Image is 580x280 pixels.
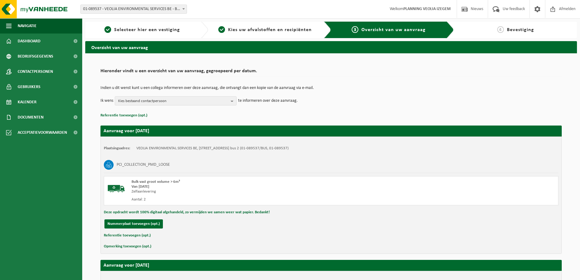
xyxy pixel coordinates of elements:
[403,7,451,11] strong: PLANNING VEOLIA IZEGEM
[80,5,187,14] span: 01-089537 - VEOLIA ENVIRONMENTAL SERVICES BE - BEERSE
[100,86,562,90] p: Indien u dit wenst kunt u een collega informeren over deze aanvraag, die ontvangt dan een kopie v...
[18,34,40,49] span: Dashboard
[104,146,130,150] strong: Plaatsingsadres:
[132,180,180,184] span: Bulk vast groot volume > 6m³
[117,160,170,170] h3: PCI_COLLECTION_PMD_LOOSE
[118,97,228,106] span: Kies bestaand contactpersoon
[104,232,151,239] button: Referentie toevoegen (opt.)
[18,110,44,125] span: Documenten
[18,18,37,34] span: Navigatie
[211,26,319,34] a: 2Kies uw afvalstoffen en recipiënten
[100,112,147,119] button: Referentie toevoegen (opt.)
[18,125,67,140] span: Acceptatievoorwaarden
[104,263,149,268] strong: Aanvraag voor [DATE]
[18,49,53,64] span: Bedrijfsgegevens
[104,219,163,229] button: Nummerplaat toevoegen (opt.)
[88,26,196,34] a: 1Selecteer hier een vestiging
[238,96,298,105] p: te informeren over deze aanvraag.
[85,41,577,53] h2: Overzicht van uw aanvraag
[104,243,151,250] button: Opmerking toevoegen (opt.)
[104,129,149,133] strong: Aanvraag voor [DATE]
[352,26,358,33] span: 3
[132,189,356,194] div: Zelfaanlevering
[18,64,53,79] span: Contactpersonen
[115,96,237,105] button: Kies bestaand contactpersoon
[361,27,426,32] span: Overzicht van uw aanvraag
[100,69,562,77] h2: Hieronder vindt u een overzicht van uw aanvraag, gegroepeerd per datum.
[497,26,504,33] span: 4
[132,197,356,202] div: Aantal: 2
[104,208,270,216] button: Deze opdracht wordt 100% digitaal afgehandeld, zo vermijden we samen weer wat papier. Bedankt!
[104,26,111,33] span: 1
[81,5,187,13] span: 01-089537 - VEOLIA ENVIRONMENTAL SERVICES BE - BEERSE
[100,96,113,105] p: Ik wens
[228,27,312,32] span: Kies uw afvalstoffen en recipiënten
[218,26,225,33] span: 2
[18,94,37,110] span: Kalender
[132,185,149,189] strong: Van [DATE]
[136,146,289,151] td: VEOLIA ENVIRONMENTAL SERVICES BE, [STREET_ADDRESS] bus 2 (01-089537/BUS, 01-089537)
[107,179,125,198] img: BL-SO-LV.png
[114,27,180,32] span: Selecteer hier een vestiging
[18,79,40,94] span: Gebruikers
[507,27,534,32] span: Bevestiging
